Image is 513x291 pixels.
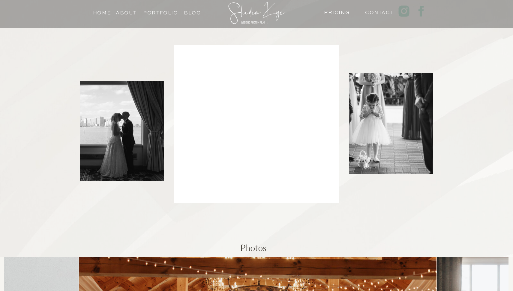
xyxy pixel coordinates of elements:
h2: Photos [167,244,339,256]
a: Home [90,8,113,14]
a: PRICING [324,8,347,14]
a: Contact [365,8,388,14]
a: About [116,8,137,14]
a: Portfolio [143,8,170,14]
a: Blog [179,8,206,14]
